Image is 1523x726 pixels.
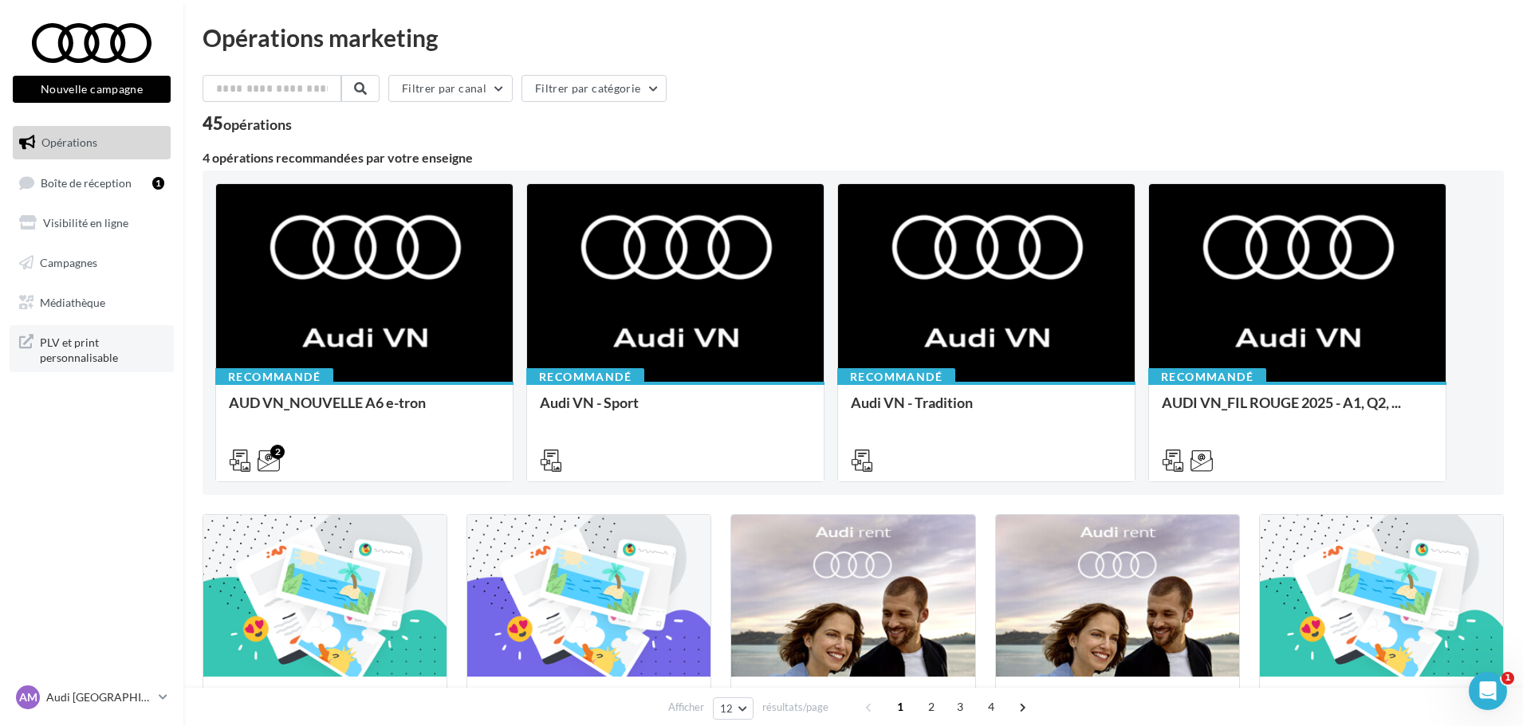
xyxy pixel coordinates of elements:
span: 12 [720,702,734,715]
span: Audi VN - Tradition [851,394,973,411]
span: AM [19,689,37,705]
div: 45 [203,115,292,132]
a: Opérations [10,126,174,159]
a: Médiathèque [10,286,174,320]
div: 1 [152,177,164,190]
span: résultats/page [762,700,828,715]
div: Opérations marketing [203,26,1504,49]
span: Boîte de réception [41,175,132,189]
span: 1 [1501,672,1514,685]
span: AUDI VN_FIL ROUGE 2025 - A1, Q2, ... [1162,394,1401,411]
span: Opérations [41,135,97,149]
span: PLV et print personnalisable [40,332,164,366]
button: 12 [713,697,754,720]
div: 4 opérations recommandées par votre enseigne [203,151,1504,164]
div: Recommandé [837,368,955,386]
a: Campagnes [10,246,174,280]
p: Audi [GEOGRAPHIC_DATA] [46,689,152,705]
span: AUD VN_NOUVELLE A6 e-tron [229,394,426,411]
div: 2 [270,445,285,459]
span: 2 [919,694,944,720]
a: PLV et print personnalisable [10,325,174,372]
a: Boîte de réception1 [10,166,174,200]
span: Afficher [668,700,704,715]
span: Campagnes [40,256,97,269]
span: 3 [947,694,973,720]
span: 4 [978,694,1004,720]
div: Recommandé [215,368,333,386]
span: Médiathèque [40,295,105,308]
a: AM Audi [GEOGRAPHIC_DATA] [13,682,171,712]
a: Visibilité en ligne [10,206,174,240]
div: Recommandé [526,368,644,386]
span: Audi VN - Sport [540,394,639,411]
button: Nouvelle campagne [13,76,171,103]
div: opérations [223,117,292,131]
iframe: Intercom live chat [1469,672,1507,710]
button: Filtrer par canal [388,75,513,102]
div: Recommandé [1148,368,1266,386]
span: 1 [887,694,913,720]
span: Visibilité en ligne [43,216,128,230]
button: Filtrer par catégorie [521,75,667,102]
